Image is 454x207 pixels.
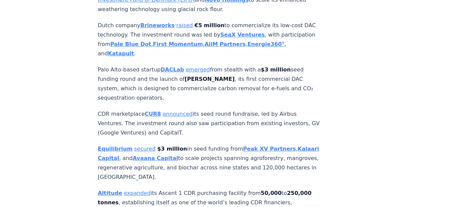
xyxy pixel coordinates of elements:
[243,146,296,152] a: Peak XV Partners
[98,65,321,103] p: Palo Alto-based startup from stealth with a seed funding round and the launch of , its first comm...
[134,146,155,152] a: secured
[98,144,321,182] p: in seed funding from , , and to scale projects spanning agroforestry, mangroves, regenerative agr...
[145,111,161,117] a: CUR8
[195,22,224,29] strong: €5 million
[247,41,284,47] a: Energie360°
[110,41,151,47] a: Pale Blue Dot
[140,22,175,29] a: Brineworks
[98,21,321,58] p: Dutch company to commercialize its low-cost DAC technology. The investment round was led by , wit...
[133,155,178,161] a: Avaana Capital
[186,66,210,73] a: emerged
[98,146,133,152] a: Equilibrium
[220,32,265,38] a: SeaX Ventures
[161,66,184,73] a: DACLab
[157,146,187,152] strong: $3 million
[261,66,291,73] strong: $3 million
[98,190,122,196] a: Altitude
[108,50,134,57] a: Katapult
[205,41,246,47] a: AiiM Partners
[163,111,193,117] a: announced
[184,76,235,82] strong: [PERSON_NAME]
[176,22,193,29] a: raised
[98,109,321,138] p: CDR marketplace its seed round fundraise, led by Airbus Ventures. The investment round also saw p...
[124,190,150,196] a: expanded
[153,41,203,47] a: First Momentum
[261,190,282,196] strong: 50,000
